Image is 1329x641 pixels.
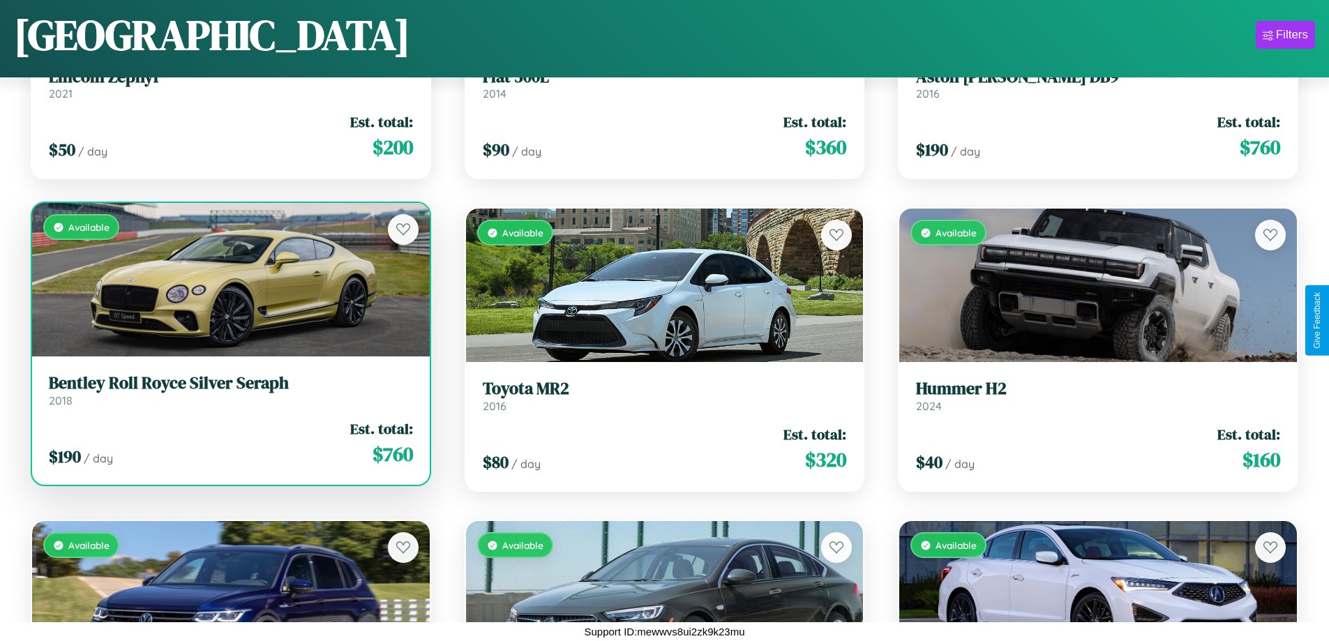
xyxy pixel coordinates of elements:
[916,399,942,413] span: 2024
[936,227,977,239] span: Available
[916,86,940,100] span: 2016
[916,138,948,161] span: $ 190
[350,112,413,132] span: Est. total:
[49,67,413,101] a: Lincoln Zephyr2021
[483,451,509,474] span: $ 80
[49,138,75,161] span: $ 50
[783,424,846,444] span: Est. total:
[783,112,846,132] span: Est. total:
[916,67,1280,87] h3: Aston [PERSON_NAME] DB9
[945,457,975,471] span: / day
[14,6,410,63] h1: [GEOGRAPHIC_DATA]
[78,144,107,158] span: / day
[373,133,413,161] span: $ 200
[49,445,81,468] span: $ 190
[68,221,110,233] span: Available
[483,67,847,101] a: Fiat 500L2014
[951,144,980,158] span: / day
[805,133,846,161] span: $ 360
[512,144,541,158] span: / day
[1256,21,1315,49] button: Filters
[68,539,110,551] span: Available
[584,622,744,641] p: Support ID: mewwvs8ui2zk9k23mu
[483,399,506,413] span: 2016
[483,379,847,413] a: Toyota MR22016
[49,373,413,407] a: Bentley Roll Royce Silver Seraph2018
[511,457,541,471] span: / day
[1312,292,1322,349] div: Give Feedback
[1242,446,1280,474] span: $ 160
[373,440,413,468] span: $ 760
[483,138,509,161] span: $ 90
[916,379,1280,399] h3: Hummer H2
[84,451,113,465] span: / day
[916,379,1280,413] a: Hummer H22024
[483,379,847,399] h3: Toyota MR2
[502,539,543,551] span: Available
[49,86,73,100] span: 2021
[916,451,943,474] span: $ 40
[350,418,413,439] span: Est. total:
[1240,133,1280,161] span: $ 760
[483,86,506,100] span: 2014
[49,373,413,393] h3: Bentley Roll Royce Silver Seraph
[916,67,1280,101] a: Aston [PERSON_NAME] DB92016
[1217,424,1280,444] span: Est. total:
[49,393,73,407] span: 2018
[502,227,543,239] span: Available
[936,539,977,551] span: Available
[805,446,846,474] span: $ 320
[1217,112,1280,132] span: Est. total:
[1276,28,1308,42] div: Filters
